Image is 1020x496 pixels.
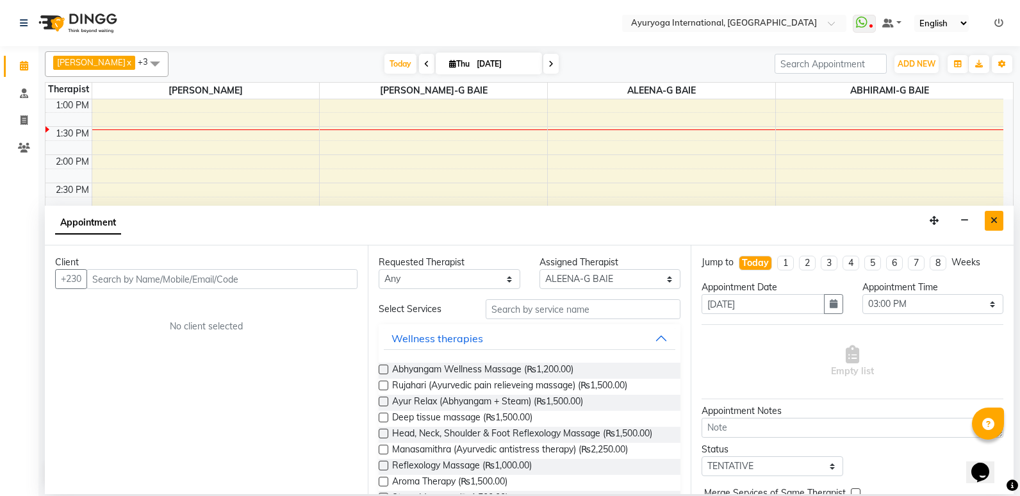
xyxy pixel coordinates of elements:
span: +3 [138,56,158,67]
li: 3 [821,256,837,270]
span: Today [384,54,416,74]
div: Weeks [951,256,980,269]
span: Abhyangam Wellness Massage (₨1,200.00) [392,363,573,379]
input: Search by Name/Mobile/Email/Code [86,269,358,289]
span: Manasamithra (Ayurvedic antistress therapy) (₨2,250.00) [392,443,628,459]
iframe: chat widget [966,445,1007,483]
div: 1:00 PM [53,99,92,112]
span: Head, Neck, Shoulder & Foot Reflexology Massage (₨1,500.00) [392,427,652,443]
li: 4 [843,256,859,270]
span: Deep tissue massage (₨1,500.00) [392,411,532,427]
div: Select Services [369,302,476,316]
button: Wellness therapies [384,327,675,350]
input: Search Appointment [775,54,887,74]
li: 5 [864,256,881,270]
div: 2:00 PM [53,155,92,169]
span: Empty list [831,345,874,378]
span: Ayur Relax (Abhyangam + Steam) (₨1,500.00) [392,395,583,411]
li: 6 [886,256,903,270]
span: Thu [446,59,473,69]
li: 2 [799,256,816,270]
button: ADD NEW [894,55,939,73]
input: yyyy-mm-dd [702,294,825,314]
li: 7 [908,256,925,270]
div: 1:30 PM [53,127,92,140]
input: Search by service name [486,299,680,319]
span: ADD NEW [898,59,935,69]
div: Status [702,443,843,456]
span: [PERSON_NAME]-G BAIE [320,83,547,99]
div: No client selected [86,320,327,333]
div: Appointment Notes [702,404,1003,418]
div: Appointment Date [702,281,843,294]
input: 2025-09-04 [473,54,537,74]
a: x [126,57,131,67]
span: [PERSON_NAME] [92,83,320,99]
li: 8 [930,256,946,270]
span: Reflexology Massage (₨1,000.00) [392,459,532,475]
span: [PERSON_NAME] [57,57,126,67]
button: +230 [55,269,87,289]
span: Aroma Therapy (₨1,500.00) [392,475,507,491]
button: Close [985,211,1003,231]
img: logo [33,5,120,41]
div: Wellness therapies [391,331,483,346]
div: Requested Therapist [379,256,520,269]
span: Rujahari (Ayurvedic pain relieveing massage) (₨1,500.00) [392,379,627,395]
span: ABHIRAMI-G BAIE [776,83,1003,99]
div: Assigned Therapist [539,256,681,269]
div: 2:30 PM [53,183,92,197]
span: Appointment [55,211,121,235]
div: Appointment Time [862,281,1004,294]
div: Therapist [45,83,92,96]
li: 1 [777,256,794,270]
span: ALEENA-G BAIE [548,83,775,99]
div: Jump to [702,256,734,269]
div: Today [742,256,769,270]
div: Client [55,256,358,269]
